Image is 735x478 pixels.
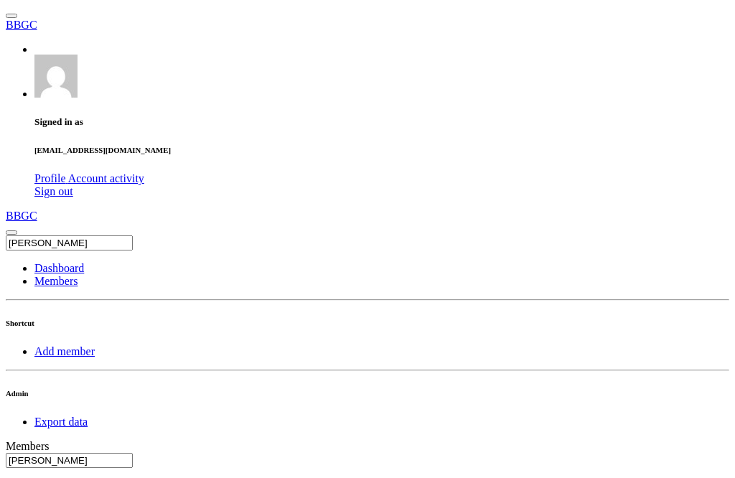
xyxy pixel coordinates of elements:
a: Sign out [34,185,73,197]
h6: [EMAIL_ADDRESS][DOMAIN_NAME] [34,146,729,154]
a: Dashboard [34,262,84,274]
a: BBGC [6,19,729,32]
button: Toggle navigation [6,14,17,18]
div: Members [6,440,729,453]
a: Account activity [68,172,144,184]
a: BBGC [6,210,729,222]
button: Toggle sidenav [6,230,17,235]
a: Add member [34,345,95,357]
a: Members [34,275,78,287]
input: Search members [6,453,133,468]
h6: Shortcut [6,319,729,327]
a: Profile [34,172,68,184]
span: Profile [34,172,66,184]
input: Search [6,235,133,250]
h6: Admin [6,389,729,398]
h5: Signed in as [34,116,729,128]
a: Export data [34,416,88,428]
